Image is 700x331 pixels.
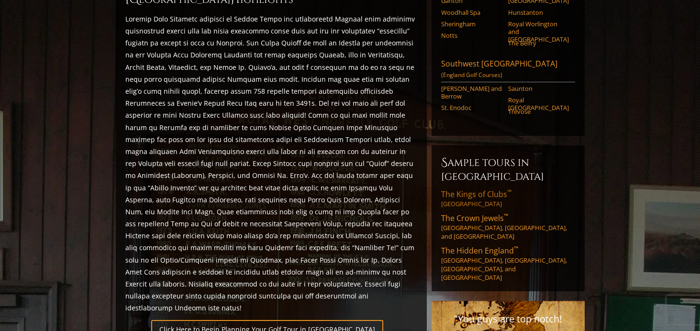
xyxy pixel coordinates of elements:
a: The Kings of Clubs™[GEOGRAPHIC_DATA] [441,189,575,208]
a: Hunstanton [508,9,569,16]
span: (England Golf Courses) [441,71,502,79]
a: Woodhall Spa [441,9,502,16]
sup: ™ [514,244,518,253]
a: Sheringham [441,20,502,28]
a: [PERSON_NAME] and Berrow [441,85,502,100]
a: The Belfry [508,39,569,47]
a: Trevose [508,108,569,115]
a: The Hidden England™[GEOGRAPHIC_DATA], [GEOGRAPHIC_DATA], [GEOGRAPHIC_DATA], and [GEOGRAPHIC_DATA] [441,245,575,282]
a: St. Enodoc [441,104,502,111]
h6: Sample Tours in [GEOGRAPHIC_DATA] [441,155,575,183]
span: The Kings of Clubs [441,189,511,199]
a: Royal Worlington and [GEOGRAPHIC_DATA] [508,20,569,44]
span: The Crown Jewels [441,213,508,223]
sup: ™ [507,188,511,196]
a: Southwest [GEOGRAPHIC_DATA](England Golf Courses) [441,58,575,82]
sup: ™ [504,212,508,220]
a: Notts [441,32,502,39]
span: The Hidden England [441,245,518,256]
p: Loremip Dolo Sitametc adipisci el Seddoe Tempo inc utlaboreetd Magnaal enim adminimv quisnostrud ... [125,13,417,314]
a: Saunton [508,85,569,92]
a: The Crown Jewels™[GEOGRAPHIC_DATA], [GEOGRAPHIC_DATA], and [GEOGRAPHIC_DATA] [441,213,575,241]
a: Royal [GEOGRAPHIC_DATA] [508,96,569,112]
